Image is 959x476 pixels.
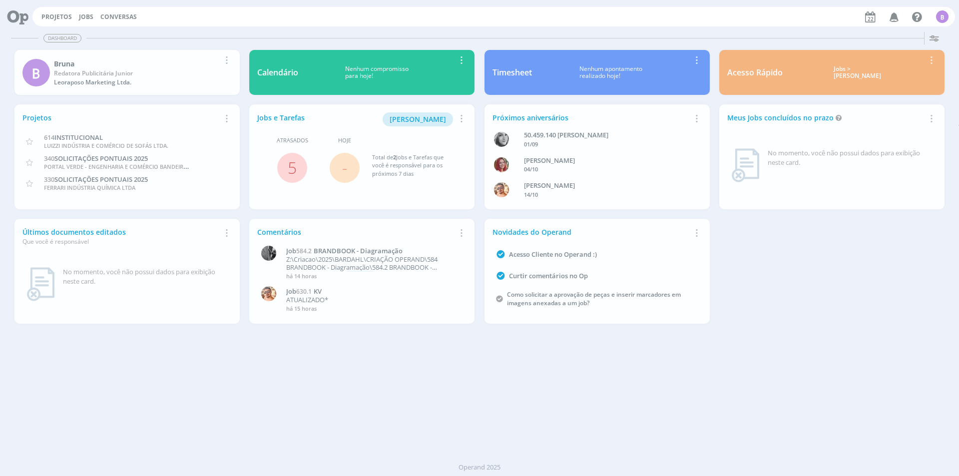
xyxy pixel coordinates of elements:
[372,153,457,178] div: Total de Jobs e Tarefas que você é responsável para os próximos 7 dias
[492,66,532,78] div: Timesheet
[54,69,220,78] div: Redatora Publicitária Junior
[509,250,597,259] a: Acesso Cliente no Operand :)
[22,227,220,246] div: Últimos documentos editados
[54,133,103,142] span: INSTITUCIONAL
[314,246,403,255] span: BRANDBOOK - Diagramação
[524,130,686,140] div: 50.459.140 JANAÍNA LUNA FERRO
[44,184,135,191] span: FERRARI INDÚSTRIA QUÍMICA LTDA
[22,112,220,123] div: Projetos
[524,181,686,191] div: VICTOR MIRON COUTO
[261,286,276,301] img: V
[44,161,233,171] span: PORTAL VERDE - ENGENHARIA E COMÉRCIO BANDEIRANTES LTDA. SCP 6
[383,114,453,123] a: [PERSON_NAME]
[288,157,297,178] a: 5
[26,267,55,301] img: dashboard_not_found.png
[44,142,168,149] span: LUIZZI INDÚSTRIA E COMÉRCIO DE SOFÁS LTDA.
[22,59,50,86] div: B
[44,174,148,184] a: 330SOLICITAÇÕES PONTUAIS 2025
[63,267,228,287] div: No momento, você não possui dados para exibição neste card.
[507,290,681,307] a: Como solicitar a aprovação de peças e inserir marcadores em imagens anexadas a um job?
[261,246,276,261] img: P
[41,12,72,21] a: Projetos
[286,296,461,304] p: ATUALIZADO*
[492,112,690,123] div: Próximos aniversários
[298,65,455,80] div: Nenhum compromisso para hoje!
[44,175,54,184] span: 330
[768,148,933,168] div: No momento, você não possui dados para exibição neste card.
[296,247,312,255] span: 584.2
[390,114,446,124] span: [PERSON_NAME]
[936,8,949,25] button: B
[97,13,140,21] button: Conversas
[494,132,509,147] img: J
[54,154,148,163] span: SOLICITAÇÕES PONTUAIS 2025
[524,140,538,148] span: 01/09
[286,247,461,255] a: Job584.2BRANDBOOK - Diagramação
[44,132,103,142] a: 614INSTITUCIONAL
[347,271,373,280] span: @Suelen
[790,65,925,80] div: Jobs > [PERSON_NAME]
[509,271,588,280] a: Curtir comentários no Op
[727,112,925,123] div: Meus Jobs concluídos no prazo
[54,58,220,69] div: Bruna
[257,112,455,126] div: Jobs e Tarefas
[14,50,240,95] a: BBrunaRedatora Publicitária JuniorLeoraposo Marketing Ltda.
[532,65,690,80] div: Nenhum apontamento realizado hoje!
[342,157,347,178] span: -
[22,237,220,246] div: Que você é responsável
[393,153,396,161] span: 2
[492,227,690,237] div: Novidades do Operand
[338,136,351,145] span: Hoje
[79,12,93,21] a: Jobs
[286,305,317,312] span: há 15 horas
[76,13,96,21] button: Jobs
[936,10,949,23] div: B
[524,165,538,173] span: 04/10
[100,12,137,21] a: Conversas
[731,148,760,182] img: dashboard_not_found.png
[286,256,461,271] p: Z:\Criacao\2025\BARDAHL\CRIAÇÃO OPERAND\584 BRANDBOOK - Diagramação\584.2 BRANDBOOK - Diagramação...
[383,112,453,126] button: [PERSON_NAME]
[484,50,710,95] a: TimesheetNenhum apontamentorealizado hoje!
[524,191,538,198] span: 14/10
[43,34,81,42] span: Dashboard
[54,78,220,87] div: Leoraposo Marketing Ltda.
[257,227,455,237] div: Comentários
[296,287,312,296] span: 630.1
[44,153,148,163] a: 340SOLICITAÇÕES PONTUAIS 2025
[494,182,509,197] img: V
[44,133,54,142] span: 614
[257,66,298,78] div: Calendário
[286,272,317,280] span: há 14 horas
[286,288,461,296] a: Job630.1KV
[494,157,509,172] img: G
[44,154,54,163] span: 340
[277,136,308,145] span: Atrasados
[524,156,686,166] div: GIOVANA DE OLIVEIRA PERSINOTI
[727,66,783,78] div: Acesso Rápido
[314,287,322,296] span: KV
[54,175,148,184] span: SOLICITAÇÕES PONTUAIS 2025
[38,13,75,21] button: Projetos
